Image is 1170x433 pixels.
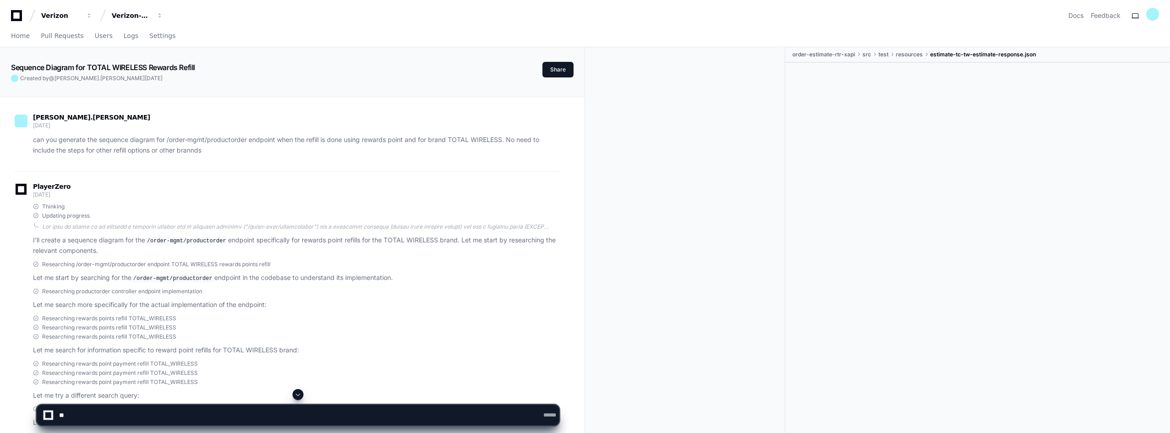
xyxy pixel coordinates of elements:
[42,288,202,295] span: Researching productorder controller endpoint implementation
[95,33,113,38] span: Users
[42,333,176,340] span: Researching rewards points refill TOTAL_WIRELESS
[878,51,888,58] span: test
[124,26,138,47] a: Logs
[33,184,70,189] span: PlayerZero
[33,345,559,356] p: Let me search for information specific to reward point refills for TOTAL WIRELESS brand:
[112,11,151,20] div: Verizon-Clarify-Order-Management
[33,114,150,121] span: [PERSON_NAME].[PERSON_NAME]
[42,223,559,230] div: Lor ipsu do sitame co ad elitsedd e temporin utlabor etd m aliquaen adminimv ("/quisn-exer/ullamc...
[792,51,855,58] span: order-estimate-rtr-xapi
[42,378,198,386] span: Researching rewards point payment refill TOTAL_WIRELESS
[149,33,175,38] span: Settings
[33,191,50,198] span: [DATE]
[542,62,574,77] button: Share
[131,274,214,283] code: /order-mgmt/productorder
[11,26,30,47] a: Home
[145,75,162,82] span: [DATE]
[124,33,138,38] span: Logs
[95,26,113,47] a: Users
[20,75,162,82] span: Created by
[41,33,83,38] span: Pull Requests
[49,75,54,82] span: @
[41,11,81,20] div: Verizon
[896,51,923,58] span: resources
[54,75,145,82] span: [PERSON_NAME].[PERSON_NAME]
[11,33,30,38] span: Home
[930,51,1036,58] span: estimate-tc-tw-estimate-response.json
[42,315,176,322] span: Researching rewards points refill TOTAL_WIRELESS
[42,261,271,268] span: Researching /order-mgmt/productorder endpoint TOTAL WIRELESS rewards points refill
[33,273,559,284] p: Let me start by searching for the endpoint in the codebase to understand its implementation.
[38,7,96,24] button: Verizon
[1091,11,1121,20] button: Feedback
[33,135,559,156] p: can you generate the sequence diagram for /order-mgmt/productorder endpoint when the refill is do...
[41,26,83,47] a: Pull Requests
[33,122,50,129] span: [DATE]
[145,237,228,245] code: /order-mgmt/productorder
[33,235,559,256] p: I'll create a sequence diagram for the endpoint specifically for rewards point refills for the TO...
[42,369,198,377] span: Researching rewards point payment refill TOTAL_WIRELESS
[108,7,167,24] button: Verizon-Clarify-Order-Management
[862,51,871,58] span: src
[42,212,90,219] span: Updating progress
[42,203,65,210] span: Thinking
[42,324,176,331] span: Researching rewards points refill TOTAL_WIRELESS
[1068,11,1083,20] a: Docs
[33,300,559,310] p: Let me search more specifically for the actual implementation of the endpoint:
[149,26,175,47] a: Settings
[42,360,198,367] span: Researching rewards point payment refill TOTAL_WIRELESS
[11,63,195,72] app-text-character-animate: Sequence Diagram for TOTAL WIRELESS Rewards Refill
